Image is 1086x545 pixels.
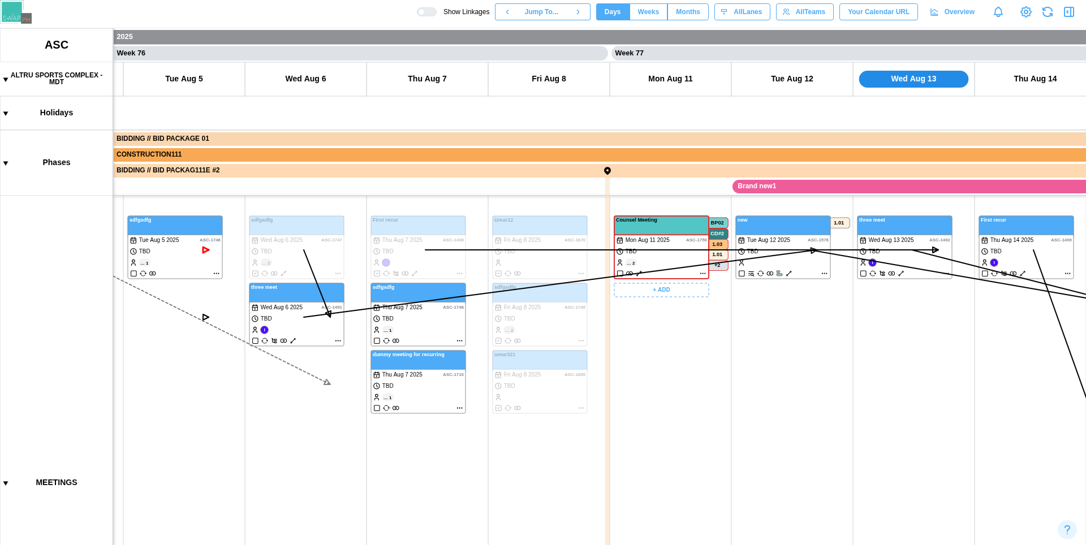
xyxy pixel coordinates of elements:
a: Notifications [989,2,1008,21]
span: Jump To... [525,4,558,20]
a: View Project [1018,4,1034,20]
span: All Teams [796,4,825,20]
button: Open Drawer [1061,4,1077,20]
button: Your Calendar URL [839,3,918,20]
button: AllLanes [714,3,770,20]
span: Overview [945,4,975,20]
span: Days [605,4,621,20]
button: Days [596,3,630,20]
button: Weeks [630,3,668,20]
span: Months [676,4,700,20]
button: Months [667,3,709,20]
button: Refresh Grid [1040,4,1055,20]
span: Show Linkages [437,7,489,16]
span: All Lanes [734,4,762,20]
span: Weeks [638,4,660,20]
a: Overview [924,3,983,20]
button: Jump To... [519,3,566,20]
span: Your Calendar URL [848,4,910,20]
button: AllTeams [776,3,834,20]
